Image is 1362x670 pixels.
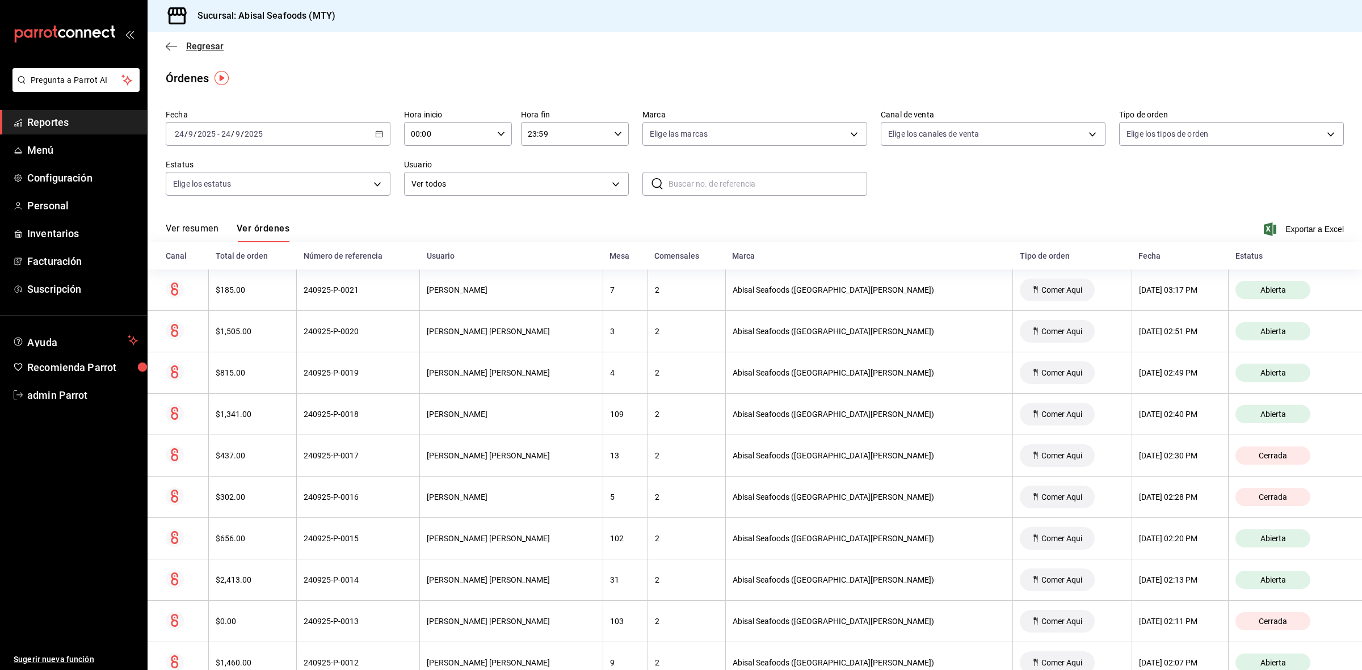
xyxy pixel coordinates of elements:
div: [DATE] 02:20 PM [1139,534,1222,543]
div: [PERSON_NAME] [427,492,596,502]
div: Abisal Seafoods ([GEOGRAPHIC_DATA][PERSON_NAME]) [733,451,1006,460]
div: Abisal Seafoods ([GEOGRAPHIC_DATA][PERSON_NAME]) [733,575,1006,584]
div: 240925-P-0014 [304,575,413,584]
div: [PERSON_NAME] [427,285,596,294]
div: [DATE] 02:07 PM [1139,658,1222,667]
input: -- [235,129,241,138]
div: Mesa [609,251,641,260]
div: 9 [610,658,641,667]
span: Sugerir nueva función [14,654,138,665]
span: / [241,129,244,138]
span: Abierta [1256,575,1290,584]
button: Ver órdenes [237,223,289,242]
span: Comer Aqui [1037,451,1087,460]
span: Comer Aqui [1037,617,1087,626]
span: Configuración [27,170,138,186]
div: Usuario [427,251,596,260]
span: Abierta [1256,368,1290,377]
div: Abisal Seafoods ([GEOGRAPHIC_DATA][PERSON_NAME]) [733,492,1006,502]
div: Canal [166,251,202,260]
button: Exportar a Excel [1266,222,1344,236]
div: Marca [732,251,1006,260]
span: Facturación [27,254,138,269]
div: Tipo de orden [1020,251,1125,260]
div: 240925-P-0012 [304,658,413,667]
div: 3 [610,327,641,336]
div: Órdenes [166,70,209,87]
div: 240925-P-0018 [304,410,413,419]
div: 240925-P-0021 [304,285,413,294]
div: Abisal Seafoods ([GEOGRAPHIC_DATA][PERSON_NAME]) [733,285,1006,294]
input: -- [174,129,184,138]
div: Abisal Seafoods ([GEOGRAPHIC_DATA][PERSON_NAME]) [733,410,1006,419]
span: Abierta [1256,327,1290,336]
span: Elige los canales de venta [888,128,979,140]
span: Elige los tipos de orden [1126,128,1208,140]
span: Inventarios [27,226,138,241]
div: [PERSON_NAME] [PERSON_NAME] [427,617,596,626]
label: Fecha [166,111,390,119]
div: [PERSON_NAME] [PERSON_NAME] [427,451,596,460]
span: Cerrada [1254,451,1292,460]
div: Abisal Seafoods ([GEOGRAPHIC_DATA][PERSON_NAME]) [733,327,1006,336]
div: 2 [655,492,718,502]
div: Abisal Seafoods ([GEOGRAPHIC_DATA][PERSON_NAME]) [733,534,1006,543]
div: 103 [610,617,641,626]
span: Comer Aqui [1037,285,1087,294]
span: Abierta [1256,658,1290,667]
div: Abisal Seafoods ([GEOGRAPHIC_DATA][PERSON_NAME]) [733,658,1006,667]
div: [DATE] 02:13 PM [1139,575,1222,584]
span: Regresar [186,41,224,52]
div: [DATE] 02:11 PM [1139,617,1222,626]
label: Marca [642,111,867,119]
div: $302.00 [216,492,289,502]
button: Tooltip marker [215,71,229,85]
input: -- [221,129,231,138]
span: Comer Aqui [1037,492,1087,502]
div: 2 [655,285,718,294]
span: / [231,129,234,138]
div: 240925-P-0020 [304,327,413,336]
div: [DATE] 02:28 PM [1139,492,1222,502]
div: 31 [610,575,641,584]
div: 4 [610,368,641,377]
span: Menú [27,142,138,158]
button: Pregunta a Parrot AI [12,68,140,92]
div: [DATE] 02:40 PM [1139,410,1222,419]
input: Buscar no. de referencia [669,172,867,195]
div: Fecha [1138,251,1222,260]
div: Total de orden [216,251,290,260]
div: 2 [655,534,718,543]
div: $437.00 [216,451,289,460]
span: admin Parrot [27,387,138,403]
label: Canal de venta [881,111,1105,119]
div: 2 [655,368,718,377]
span: Comer Aqui [1037,410,1087,419]
div: $0.00 [216,617,289,626]
div: 240925-P-0015 [304,534,413,543]
span: Recomienda Parrot [27,360,138,375]
span: / [194,129,197,138]
div: 13 [610,451,641,460]
span: Abierta [1256,285,1290,294]
div: $815.00 [216,368,289,377]
button: Ver resumen [166,223,218,242]
button: open_drawer_menu [125,30,134,39]
div: 2 [655,658,718,667]
label: Hora fin [521,111,629,119]
label: Estatus [166,161,390,168]
span: Ayuda [27,334,123,347]
div: Estatus [1235,251,1344,260]
input: ---- [244,129,263,138]
span: Pregunta a Parrot AI [31,74,122,86]
span: Elige los estatus [173,178,231,189]
div: [PERSON_NAME] [PERSON_NAME] [427,368,596,377]
h3: Sucursal: Abisal Seafoods (MTY) [188,9,335,23]
label: Usuario [404,161,629,168]
span: Cerrada [1254,617,1292,626]
span: Abierta [1256,534,1290,543]
input: -- [188,129,194,138]
div: [PERSON_NAME] [PERSON_NAME] [427,327,596,336]
span: / [184,129,188,138]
